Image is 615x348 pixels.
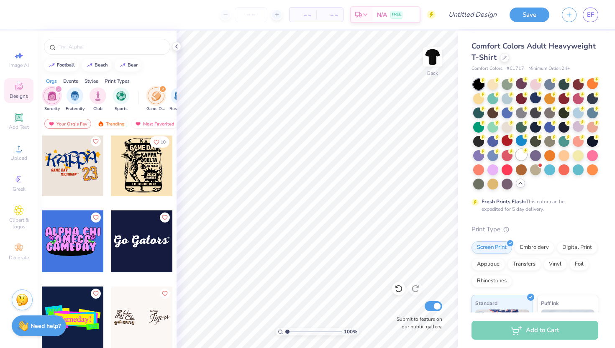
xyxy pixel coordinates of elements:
div: filter for Rush & Bid [169,87,189,112]
span: Decorate [9,254,29,261]
img: trend_line.gif [86,63,93,68]
strong: Fresh Prints Flash: [482,198,526,205]
button: filter button [66,87,85,112]
div: Most Favorited [131,119,178,129]
div: Vinyl [543,258,567,271]
button: filter button [90,87,106,112]
span: N/A [377,10,387,19]
span: Sorority [44,106,60,112]
div: Transfers [507,258,541,271]
div: Back [427,69,438,77]
div: Rhinestones [471,275,512,287]
span: 10 [161,140,166,144]
span: Add Text [9,124,29,130]
button: filter button [113,87,129,112]
img: trend_line.gif [49,63,55,68]
div: Your Org's Fav [44,119,91,129]
div: Print Type [471,225,598,234]
span: Sports [115,106,128,112]
img: Fraternity Image [70,91,79,101]
input: – – [235,7,267,22]
span: Standard [475,299,497,307]
div: Trending [94,119,128,129]
span: Puff Ink [541,299,559,307]
img: Club Image [93,91,102,101]
label: Submit to feature on our public gallery. [392,315,442,330]
div: filter for Fraternity [66,87,85,112]
a: EF [583,8,598,22]
span: Comfort Colors [471,65,502,72]
button: Like [91,289,101,299]
span: – – [321,10,338,19]
img: most_fav.gif [135,121,141,127]
button: Like [91,136,101,146]
span: # C1717 [507,65,524,72]
div: bear [128,63,138,67]
button: beach [82,59,112,72]
img: Rush & Bid Image [174,91,184,101]
span: Clipart & logos [4,217,33,230]
img: Game Day Image [151,91,161,101]
div: filter for Sorority [44,87,60,112]
span: Designs [10,93,28,100]
div: Applique [471,258,505,271]
span: – – [295,10,311,19]
div: This color can be expedited for 5 day delivery. [482,198,584,213]
button: Like [150,136,169,148]
img: Back [424,49,441,65]
img: Sports Image [116,91,126,101]
div: Print Types [105,77,130,85]
span: Greek [13,186,26,192]
div: filter for Sports [113,87,129,112]
strong: Need help? [31,322,61,330]
span: Image AI [9,62,29,69]
div: Events [63,77,78,85]
div: Embroidery [515,241,554,254]
span: Club [93,106,102,112]
button: Like [91,212,101,223]
div: Digital Print [557,241,597,254]
button: filter button [146,87,166,112]
button: filter button [169,87,189,112]
div: Screen Print [471,241,512,254]
span: Rush & Bid [169,106,189,112]
button: football [44,59,79,72]
div: football [57,63,75,67]
span: Upload [10,155,27,161]
div: Orgs [46,77,57,85]
div: filter for Club [90,87,106,112]
img: trending.gif [97,121,104,127]
div: Styles [85,77,98,85]
span: Fraternity [66,106,85,112]
button: filter button [44,87,60,112]
img: Sorority Image [47,91,57,101]
button: Save [510,8,549,22]
button: Like [160,289,170,299]
div: filter for Game Day [146,87,166,112]
img: trend_line.gif [119,63,126,68]
div: Foil [569,258,589,271]
span: FREE [392,12,401,18]
input: Try "Alpha" [58,43,165,51]
div: beach [95,63,108,67]
span: EF [587,10,594,20]
button: Like [160,212,170,223]
span: Game Day [146,106,166,112]
input: Untitled Design [442,6,503,23]
button: bear [115,59,141,72]
img: most_fav.gif [48,121,55,127]
span: 100 % [344,328,357,335]
span: Comfort Colors Adult Heavyweight T-Shirt [471,41,596,62]
span: Minimum Order: 24 + [528,65,570,72]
